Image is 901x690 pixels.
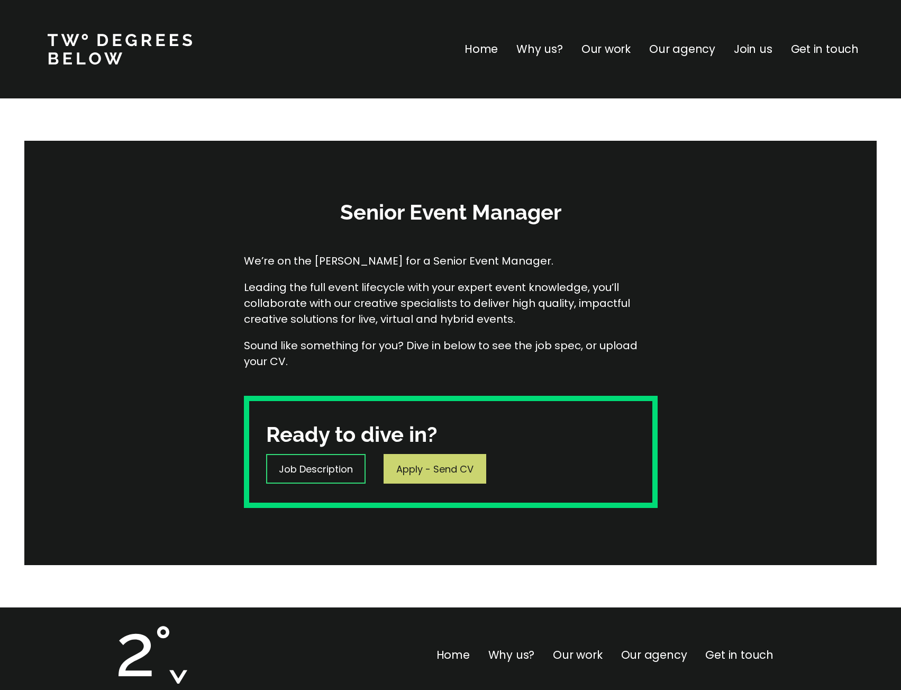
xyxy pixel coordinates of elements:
[266,454,366,484] a: Job Description
[705,647,773,662] a: Get in touch
[279,462,353,476] p: Job Description
[621,647,687,662] a: Our agency
[244,338,658,369] p: Sound like something for you? Dive in below to see the job spec, or upload your CV.
[396,462,474,476] p: Apply - Send CV
[734,41,772,58] a: Join us
[581,41,631,58] a: Our work
[384,454,486,484] a: Apply - Send CV
[516,41,563,58] a: Why us?
[436,647,470,662] a: Home
[488,647,535,662] a: Why us?
[465,41,498,58] a: Home
[649,41,715,58] a: Our agency
[266,420,437,449] h3: Ready to dive in?
[244,279,658,327] p: Leading the full event lifecycle with your expert event knowledge, you’ll collaborate with our cr...
[791,41,859,58] a: Get in touch
[553,647,602,662] a: Our work
[292,198,609,226] h3: Senior Event Manager
[244,253,658,269] p: We’re on the [PERSON_NAME] for a Senior Event Manager.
